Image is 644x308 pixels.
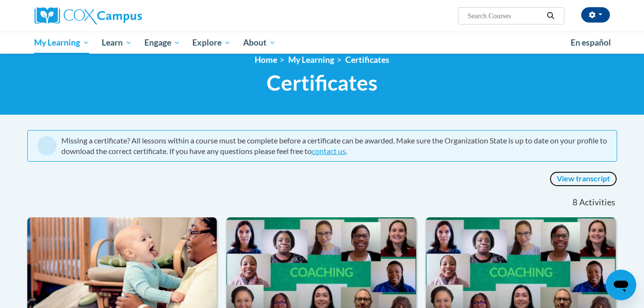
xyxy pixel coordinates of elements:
span: About [243,37,276,48]
span: My Learning [34,37,89,48]
div: Missing a certificate? All lessons within a course must be complete before a certificate can be a... [61,135,607,156]
a: My Learning [28,32,96,54]
a: Engage [138,32,187,54]
button: Account Settings [581,7,610,23]
a: Certificates [345,55,389,65]
span: Certificates [267,70,377,95]
input: Search Courses [467,10,543,22]
span: Engage [144,37,180,48]
img: Cox Campus [35,7,142,24]
div: Main menu [20,32,624,54]
a: Explore [186,32,237,54]
iframe: Button to launch messaging window [606,270,636,300]
span: Activities [579,197,615,208]
span: 8 [573,197,577,208]
a: Learn [95,32,138,54]
a: About [237,32,282,54]
span: En español [571,37,611,47]
a: My Learning [288,55,334,65]
span: Learn [102,37,132,48]
a: Home [255,55,277,65]
button: Search [543,10,558,22]
a: contact us [312,146,346,155]
span: Explore [192,37,231,48]
a: En español [564,33,617,53]
a: View transcript [550,171,617,187]
a: Cox Campus [35,7,217,24]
